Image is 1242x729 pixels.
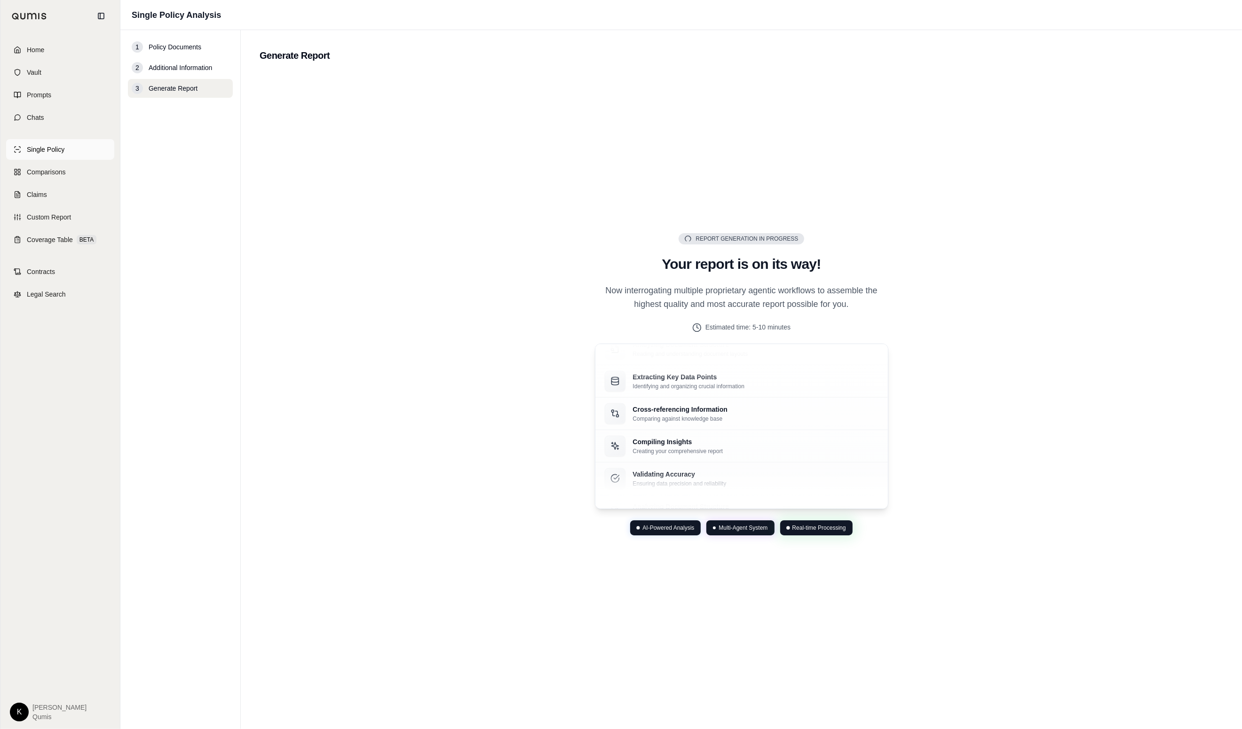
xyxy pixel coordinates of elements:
span: Contracts [27,267,55,276]
span: Additional Information [149,63,212,72]
div: 1 [132,41,143,53]
span: Prompts [27,90,51,100]
a: Single Policy [6,139,114,160]
span: Report Generation in Progress [696,235,798,243]
span: Legal Search [27,290,66,299]
a: Claims [6,184,114,205]
p: Reading and understanding document layouts [633,350,748,358]
p: Cross-referencing Information [633,405,728,414]
span: Custom Report [27,212,71,222]
span: Real-time Processing [792,524,846,532]
span: Comparisons [27,167,65,177]
span: [PERSON_NAME] [32,703,87,712]
a: Legal Search [6,284,114,305]
p: Analyzing Document Structure [633,340,748,349]
a: Custom Report [6,207,114,227]
span: Policy Documents [149,42,201,52]
p: Creating your comprehensive report [633,447,723,455]
span: Vault [27,68,41,77]
div: K [10,703,29,721]
p: Ensuring data precision and reliability [633,480,727,487]
div: 2 [132,62,143,73]
span: Claims [27,190,47,199]
a: Chats [6,107,114,128]
img: Qumis Logo [12,13,47,20]
div: 3 [132,83,143,94]
span: BETA [77,235,96,244]
span: AI-Powered Analysis [642,524,694,532]
h2: Your report is on its way! [595,256,888,273]
span: Home [27,45,44,55]
p: Identifying and organizing crucial information [633,383,744,390]
span: Estimated time: 5-10 minutes [705,322,791,332]
h2: Generate Report [260,49,1223,62]
a: Home [6,39,114,60]
a: Comparisons [6,162,114,182]
a: Coverage TableBETA [6,229,114,250]
span: Generate Report [149,84,198,93]
button: Collapse sidebar [94,8,109,24]
p: Analyzing Document Structure [633,502,748,511]
span: Coverage Table [27,235,73,244]
span: Chats [27,113,44,122]
a: Contracts [6,261,114,282]
span: Multi-Agent System [719,524,767,532]
a: Prompts [6,85,114,105]
span: Single Policy [27,145,64,154]
a: Vault [6,62,114,83]
span: Qumis [32,712,87,721]
p: Validating Accuracy [633,470,727,479]
p: Compiling Insights [633,437,723,447]
h1: Single Policy Analysis [132,8,221,22]
p: Comparing against knowledge base [633,415,728,423]
p: Extracting Key Data Points [633,372,744,382]
p: Now interrogating multiple proprietary agentic workflows to assemble the highest quality and most... [595,284,888,312]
